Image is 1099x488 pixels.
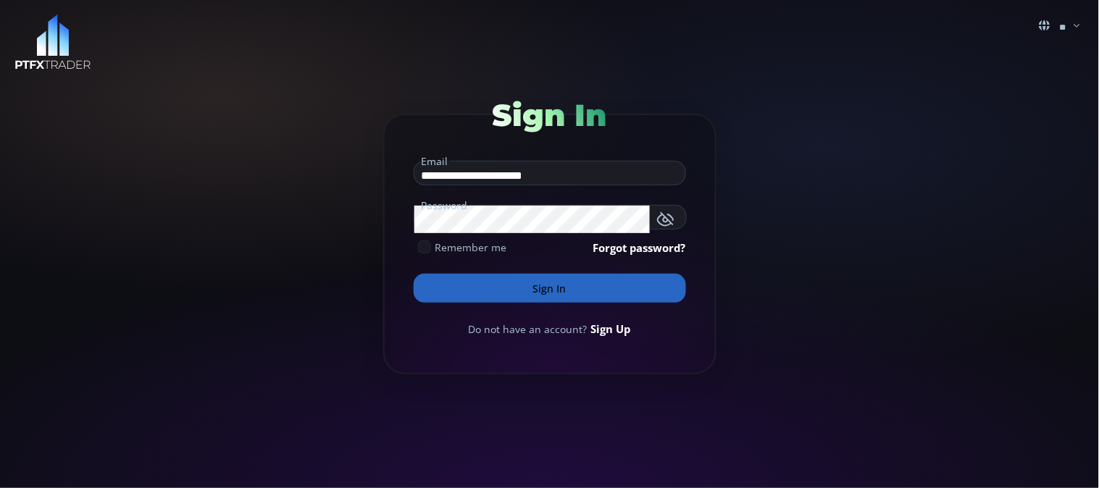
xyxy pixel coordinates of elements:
div: Do not have an account? [414,321,686,337]
a: Sign Up [591,321,631,337]
img: LOGO [14,14,91,70]
span: Sign In [493,96,607,134]
button: Sign In [414,274,686,303]
a: Forgot password? [593,240,686,256]
span: Remember me [435,240,507,255]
